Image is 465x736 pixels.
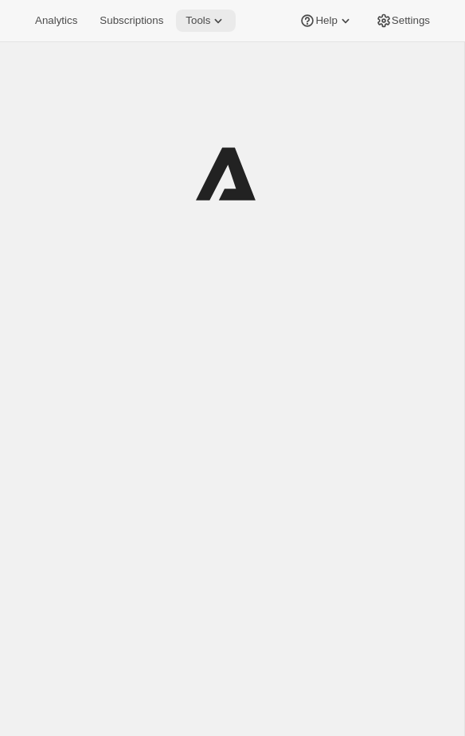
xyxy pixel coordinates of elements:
[35,14,77,27] span: Analytics
[90,10,173,32] button: Subscriptions
[186,14,210,27] span: Tools
[100,14,163,27] span: Subscriptions
[25,10,87,32] button: Analytics
[176,10,236,32] button: Tools
[290,10,362,32] button: Help
[392,14,430,27] span: Settings
[315,14,337,27] span: Help
[366,10,440,32] button: Settings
